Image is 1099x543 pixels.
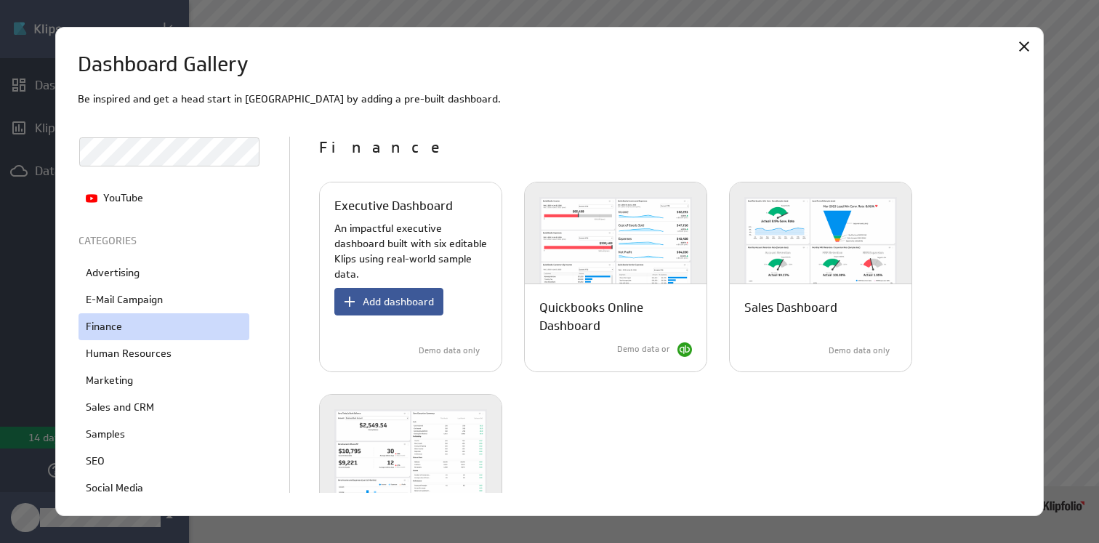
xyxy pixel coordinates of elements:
[86,454,105,469] p: SEO
[86,265,140,281] p: Advertising
[677,342,692,357] img: QuickBooks
[363,295,434,308] span: Add dashboard
[525,182,706,313] img: quickbooks_online_dashboard-light-600x400.png
[829,345,890,357] p: Demo data only
[86,427,125,442] p: Samples
[1012,34,1036,59] div: Close
[419,345,480,357] p: Demo data only
[78,233,253,249] p: CATEGORIES
[320,395,502,526] img: xero_dashboard-light-600x400.png
[539,299,692,335] p: Quickbooks Online Dashboard
[319,137,1021,160] p: Finance
[78,49,249,80] h1: Dashboard Gallery
[334,221,487,282] p: An impactful executive dashboard built with six editable Klips using real-world sample data.
[744,299,837,317] p: Sales Dashboard
[334,197,453,215] p: Executive Dashboard
[86,346,172,361] p: Human Resources
[617,343,670,355] p: Demo data or
[86,292,163,307] p: E-Mail Campaign
[86,193,97,204] img: image7114667537295097211.png
[103,190,143,206] p: YouTube
[86,400,154,415] p: Sales and CRM
[86,480,143,496] p: Social Media
[86,319,122,334] p: Finance
[86,373,133,388] p: Marketing
[78,92,1022,107] p: Be inspired and get a head start in [GEOGRAPHIC_DATA] by adding a pre-built dashboard.
[334,288,443,315] button: Add dashboard
[730,182,911,313] img: sales_dashboard-light-600x400.png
